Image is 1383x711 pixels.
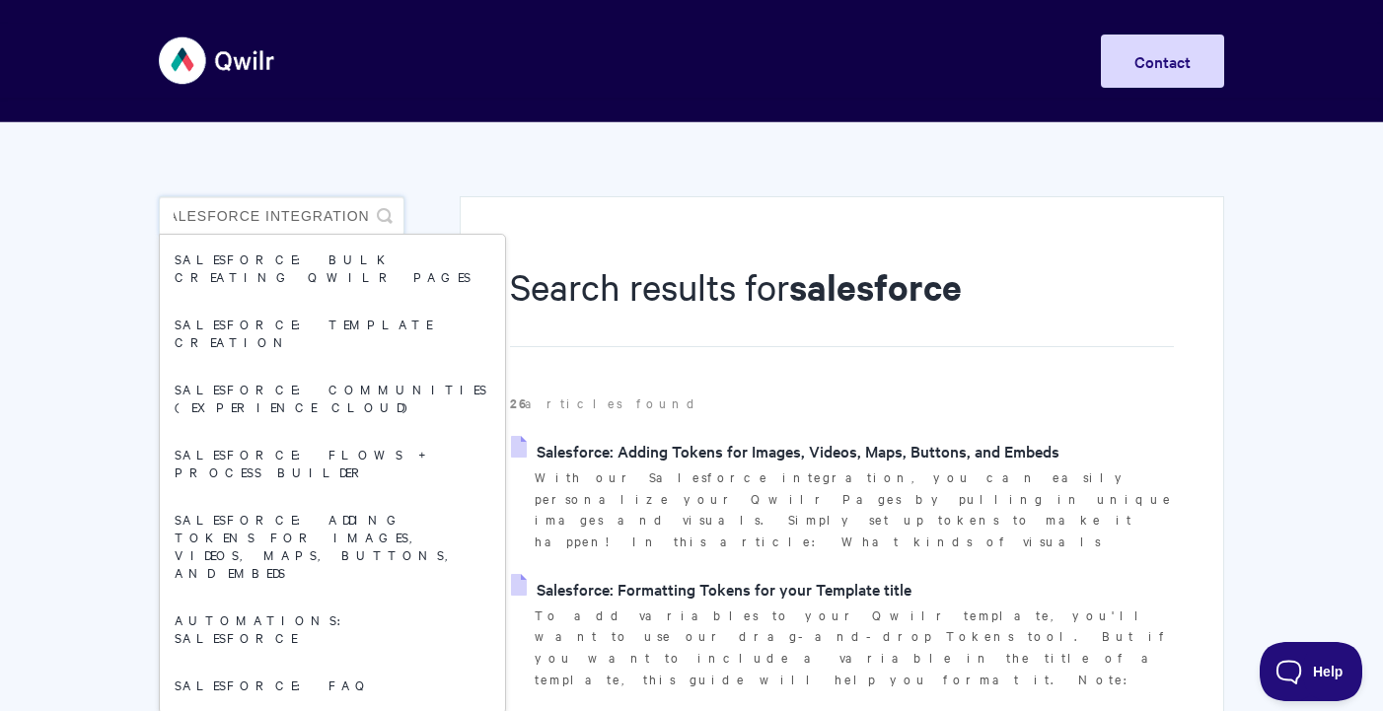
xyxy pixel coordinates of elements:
a: Salesforce: Adding Tokens for Images, Videos, Maps, Buttons, and Embeds [511,436,1059,465]
p: articles found [510,392,1174,414]
a: Salesforce: Bulk Creating Qwilr Pages [160,235,505,300]
a: Salesforce: FAQ [160,661,505,708]
a: Contact [1101,35,1224,88]
a: Automations: Salesforce [160,596,505,661]
h1: Search results for [510,261,1174,347]
p: To add variables to your Qwilr template, you'll want to use our drag-and-drop Tokens tool. But if... [535,604,1174,690]
img: Qwilr Help Center [159,24,276,98]
a: Salesforce: Flows + Process Builder [160,430,505,495]
a: Salesforce: Formatting Tokens for your Template title [511,574,911,604]
a: Salesforce: Adding Tokens for Images, Videos, Maps, Buttons, and Embeds [160,495,505,596]
a: Salesforce: Template Creation [160,300,505,365]
strong: salesforce [789,262,962,311]
a: Salesforce: Communities (Experience Cloud) [160,365,505,430]
iframe: Toggle Customer Support [1260,642,1363,701]
p: With our Salesforce integration, you can easily personalize your Qwilr Pages by pulling in unique... [535,466,1174,552]
strong: 26 [510,393,525,412]
input: Search [159,196,404,236]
